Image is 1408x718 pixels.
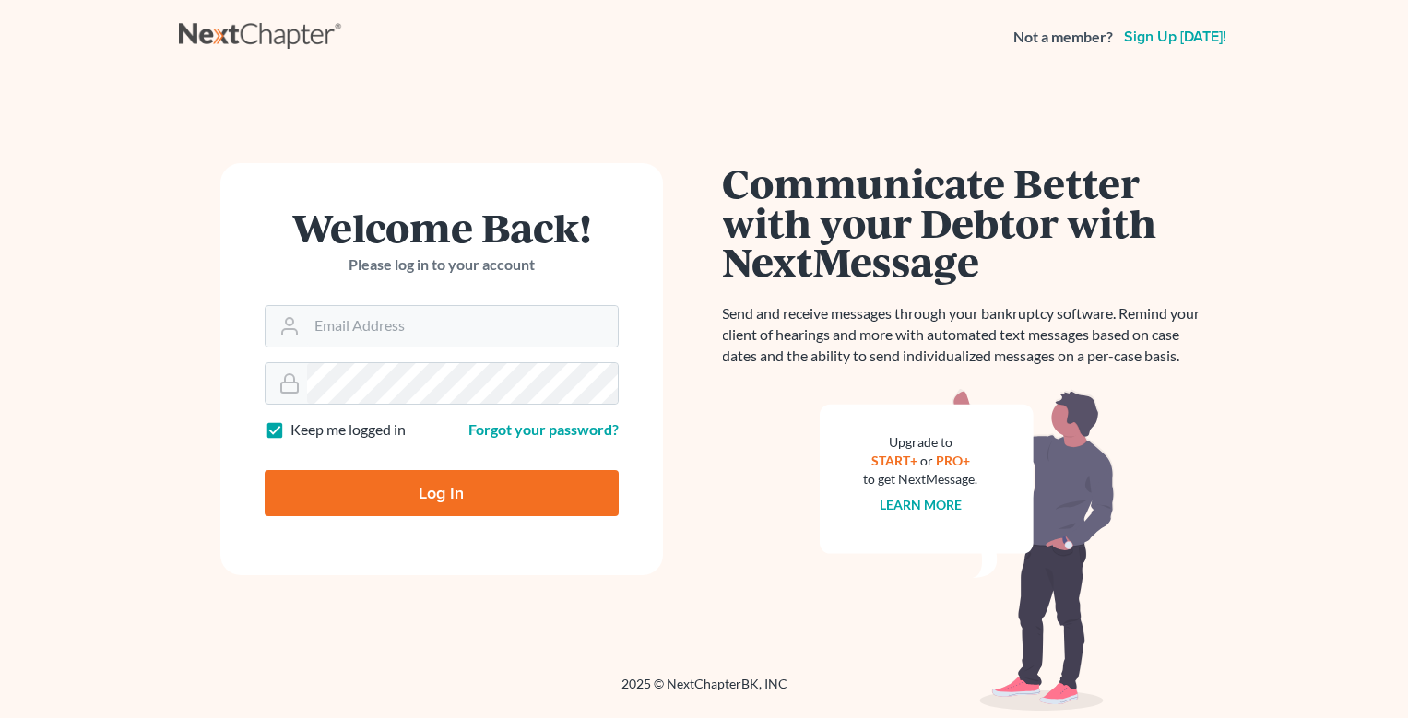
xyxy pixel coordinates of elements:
[1013,27,1113,48] strong: Not a member?
[864,433,978,452] div: Upgrade to
[1120,29,1230,44] a: Sign up [DATE]!
[864,470,978,488] div: to get NextMessage.
[880,497,962,512] a: Learn more
[265,470,619,516] input: Log In
[265,207,619,247] h1: Welcome Back!
[920,453,933,468] span: or
[468,420,619,438] a: Forgot your password?
[723,303,1212,367] p: Send and receive messages through your bankruptcy software. Remind your client of hearings and mo...
[290,419,406,441] label: Keep me logged in
[871,453,917,468] a: START+
[723,163,1212,281] h1: Communicate Better with your Debtor with NextMessage
[820,389,1115,712] img: nextmessage_bg-59042aed3d76b12b5cd301f8e5b87938c9018125f34e5fa2b7a6b67550977c72.svg
[307,306,618,347] input: Email Address
[936,453,970,468] a: PRO+
[179,675,1230,708] div: 2025 © NextChapterBK, INC
[265,254,619,276] p: Please log in to your account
